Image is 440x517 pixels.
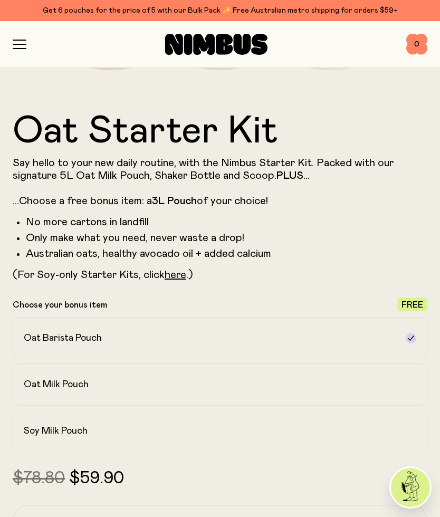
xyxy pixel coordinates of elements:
[13,300,107,310] p: Choose your bonus item
[24,378,89,391] h2: Oat Milk Pouch
[276,170,303,181] strong: PLUS
[24,425,88,437] h2: Soy Milk Pouch
[391,468,430,507] img: agent
[69,470,124,487] span: $59.90
[152,196,165,206] strong: 3L
[26,216,427,228] li: No more cartons in landfill
[26,247,427,260] li: Australian oats, healthy avocado oil + added calcium
[24,332,102,344] h2: Oat Barista Pouch
[13,4,427,17] div: Get 6 pouches for the price of 5 with our Bulk Pack ✨ Free Australian metro shipping for orders $59+
[13,112,427,150] h1: Oat Starter Kit
[13,269,427,281] p: (For Soy-only Starter Kits, click .)
[406,34,427,55] button: 0
[13,470,65,487] span: $78.80
[165,270,186,280] a: here
[401,301,423,309] span: Free
[26,232,427,244] li: Only make what you need, never waste a drop!
[167,196,197,206] strong: Pouch
[13,157,427,207] p: Say hello to your new daily routine, with the Nimbus Starter Kit. Packed with our signature 5L Oa...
